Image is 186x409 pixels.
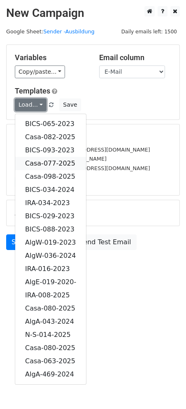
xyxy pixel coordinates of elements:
a: Templates [15,86,50,95]
a: BICS-034-2024 [15,183,86,196]
a: AlgW-036-2024 [15,249,86,262]
a: BICS-065-2023 [15,117,86,131]
small: [EMAIL_ADDRESS][DOMAIN_NAME] [15,156,107,162]
a: Load... [15,98,46,111]
a: AlgW-019-2023 [15,236,86,249]
a: Casa-063-2025 [15,355,86,368]
h5: Email column [99,53,171,62]
a: Casa-098-2025 [15,170,86,183]
small: Google Sheet: [6,28,95,35]
a: N-S-014-2025 [15,328,86,341]
a: BICS-093-2023 [15,144,86,157]
h5: Advanced [15,208,171,217]
a: AlgA-043-2024 [15,315,86,328]
iframe: Chat Widget [145,369,186,409]
a: Sender -Ausbildung [43,28,95,35]
a: Send Test Email [74,234,136,250]
h2: New Campaign [6,6,180,20]
a: Daily emails left: 1500 [119,28,180,35]
button: Save [59,98,81,111]
h5: Variables [15,53,87,62]
a: IRA-016-2023 [15,262,86,276]
a: AlgA-469-2024 [15,368,86,381]
a: Casa-080-2025 [15,302,86,315]
a: Copy/paste... [15,65,65,78]
small: [PERSON_NAME][EMAIL_ADDRESS][DOMAIN_NAME] [15,165,150,171]
a: BICS-029-2023 [15,210,86,223]
h5: 1496 Recipients [15,133,171,142]
a: Casa-080-2025 [15,341,86,355]
small: [PERSON_NAME][EMAIL_ADDRESS][DOMAIN_NAME] [15,147,150,153]
div: Chat-Widget [145,369,186,409]
a: Casa-082-2025 [15,131,86,144]
a: IRA-034-2023 [15,196,86,210]
a: Casa-077-2025 [15,157,86,170]
a: IRA-008-2025 [15,289,86,302]
span: Daily emails left: 1500 [119,27,180,36]
a: BICS-088-2023 [15,223,86,236]
a: AlgE-019-2020- [15,276,86,289]
a: Send [6,234,33,250]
